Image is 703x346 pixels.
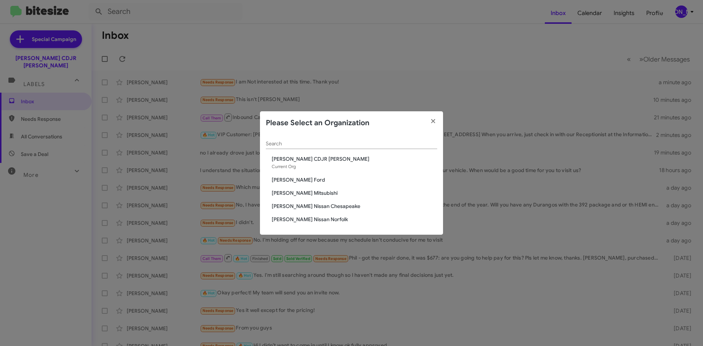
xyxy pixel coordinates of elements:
[272,176,437,183] span: [PERSON_NAME] Ford
[272,155,437,163] span: [PERSON_NAME] CDJR [PERSON_NAME]
[272,189,437,197] span: [PERSON_NAME] Mitsubishi
[272,216,437,223] span: [PERSON_NAME] Nissan Norfolk
[272,202,437,210] span: [PERSON_NAME] Nissan Chesapeake
[272,164,296,169] span: Current Org
[266,117,369,129] h2: Please Select an Organization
